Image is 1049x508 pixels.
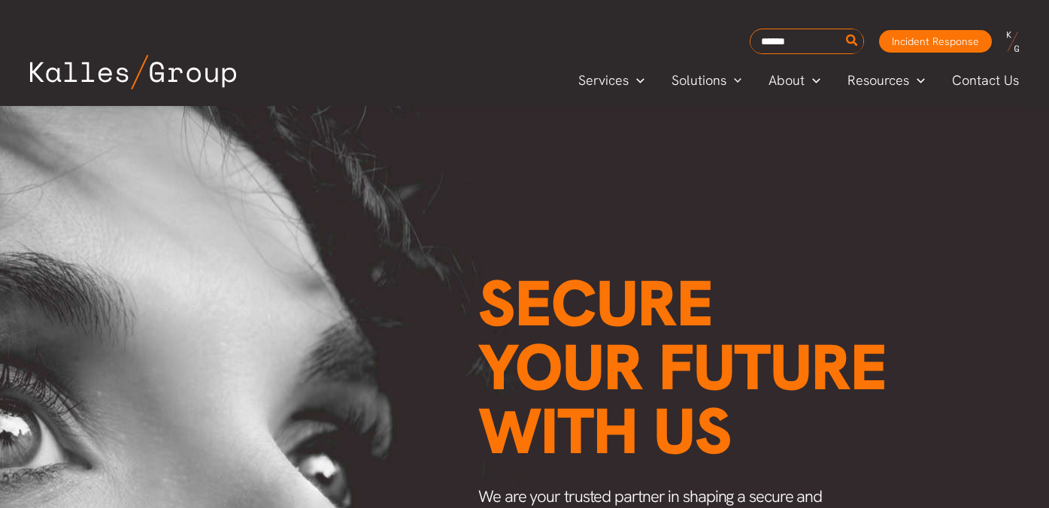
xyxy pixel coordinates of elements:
span: Solutions [672,69,726,92]
a: SolutionsMenu Toggle [658,69,756,92]
span: Menu Toggle [726,69,742,92]
a: AboutMenu Toggle [755,69,834,92]
button: Search [843,29,862,53]
a: ServicesMenu Toggle [565,69,658,92]
span: Services [578,69,629,92]
span: About [769,69,805,92]
a: Contact Us [938,69,1034,92]
span: Contact Us [952,69,1019,92]
span: Menu Toggle [805,69,820,92]
span: Resources [847,69,909,92]
a: Incident Response [879,30,992,53]
img: Kalles Group [30,55,236,89]
a: ResourcesMenu Toggle [834,69,938,92]
span: Menu Toggle [909,69,925,92]
span: Menu Toggle [629,69,644,92]
nav: Primary Site Navigation [565,68,1034,92]
span: Secure your future with us [478,262,887,473]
